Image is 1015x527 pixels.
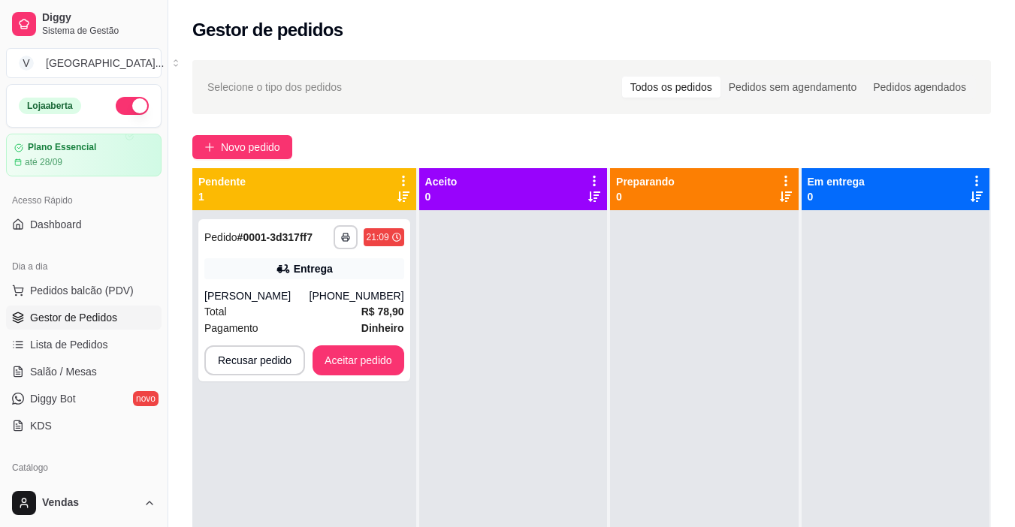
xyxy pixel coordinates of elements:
[313,345,404,375] button: Aceitar pedido
[204,320,258,336] span: Pagamento
[425,189,458,204] p: 0
[198,174,246,189] p: Pendente
[616,174,675,189] p: Preparando
[192,135,292,159] button: Novo pedido
[294,261,333,276] div: Entrega
[425,174,458,189] p: Aceito
[6,48,162,78] button: Select a team
[30,391,76,406] span: Diggy Bot
[622,77,720,98] div: Todos os pedidos
[6,333,162,357] a: Lista de Pedidos
[310,288,404,303] div: [PHONE_NUMBER]
[6,134,162,176] a: Plano Essencialaté 28/09
[361,322,404,334] strong: Dinheiro
[19,56,34,71] span: V
[865,77,974,98] div: Pedidos agendados
[6,188,162,212] div: Acesso Rápido
[30,418,52,433] span: KDS
[204,345,305,375] button: Recusar pedido
[720,77,865,98] div: Pedidos sem agendamento
[237,231,313,243] strong: # 0001-3d317ff7
[361,306,404,318] strong: R$ 78,90
[30,283,134,298] span: Pedidos balcão (PDV)
[6,6,162,42] a: DiggySistema de Gestão
[204,142,215,152] span: plus
[6,306,162,330] a: Gestor de Pedidos
[204,288,310,303] div: [PERSON_NAME]
[6,387,162,411] a: Diggy Botnovo
[367,231,389,243] div: 21:09
[6,360,162,384] a: Salão / Mesas
[42,496,137,510] span: Vendas
[6,414,162,438] a: KDS
[204,231,237,243] span: Pedido
[116,97,149,115] button: Alterar Status
[46,56,164,71] div: [GEOGRAPHIC_DATA] ...
[42,25,156,37] span: Sistema de Gestão
[30,217,82,232] span: Dashboard
[28,142,96,153] article: Plano Essencial
[30,364,97,379] span: Salão / Mesas
[25,156,62,168] article: até 28/09
[6,456,162,480] div: Catálogo
[6,254,162,279] div: Dia a dia
[198,189,246,204] p: 1
[6,485,162,521] button: Vendas
[42,11,156,25] span: Diggy
[30,337,108,352] span: Lista de Pedidos
[207,79,342,95] span: Selecione o tipo dos pedidos
[204,303,227,320] span: Total
[808,174,865,189] p: Em entrega
[808,189,865,204] p: 0
[221,139,280,155] span: Novo pedido
[30,310,117,325] span: Gestor de Pedidos
[192,18,343,42] h2: Gestor de pedidos
[616,189,675,204] p: 0
[19,98,81,114] div: Loja aberta
[6,212,162,236] a: Dashboard
[6,279,162,303] button: Pedidos balcão (PDV)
